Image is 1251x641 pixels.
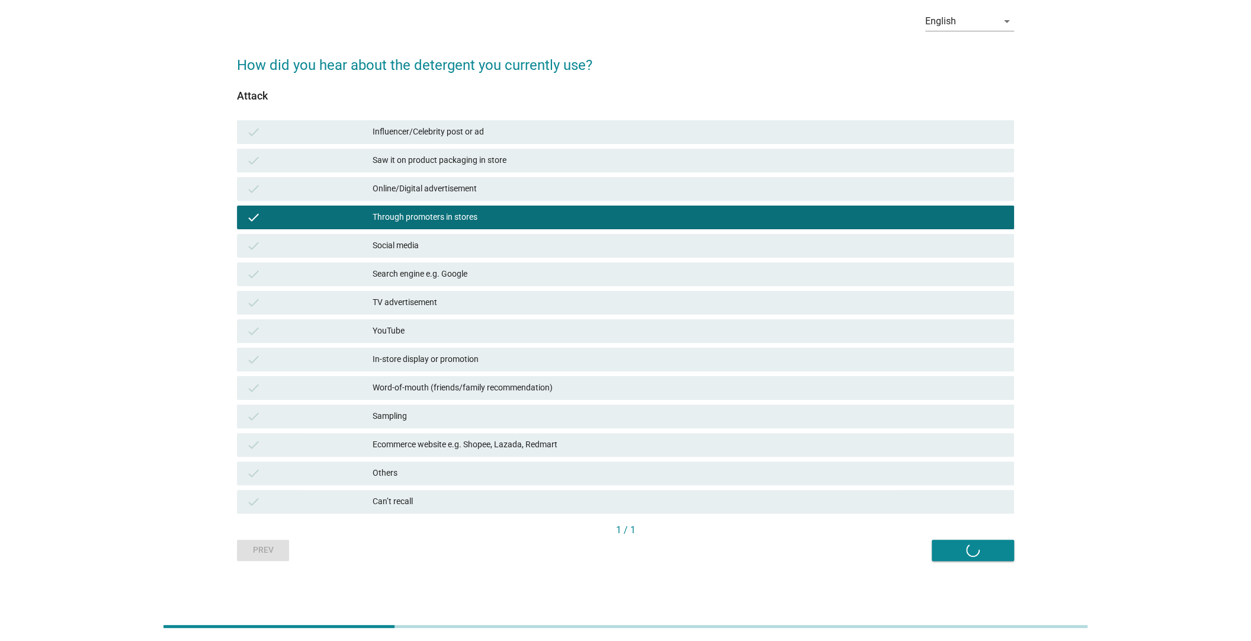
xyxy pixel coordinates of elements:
[373,182,1005,196] div: Online/Digital advertisement
[373,125,1005,139] div: Influencer/Celebrity post or ad
[246,210,261,225] i: check
[373,324,1005,338] div: YouTube
[246,125,261,139] i: check
[246,409,261,424] i: check
[373,438,1005,452] div: Ecommerce website e.g. Shopee, Lazada, Redmart
[373,409,1005,424] div: Sampling
[246,352,261,367] i: check
[237,43,1014,76] h2: How did you hear about the detergent you currently use?
[373,296,1005,310] div: TV advertisement
[246,239,261,253] i: check
[925,16,956,27] div: English
[246,466,261,480] i: check
[373,466,1005,480] div: Others
[246,495,261,509] i: check
[246,324,261,338] i: check
[373,381,1005,395] div: Word-of-mouth (friends/family recommendation)
[237,88,1014,104] div: Attack
[1000,14,1014,28] i: arrow_drop_down
[246,381,261,395] i: check
[373,153,1005,168] div: Saw it on product packaging in store
[373,495,1005,509] div: Can’t recall
[373,352,1005,367] div: In-store display or promotion
[373,210,1005,225] div: Through promoters in stores
[237,523,1014,537] div: 1 / 1
[246,296,261,310] i: check
[246,267,261,281] i: check
[246,153,261,168] i: check
[373,267,1005,281] div: Search engine e.g. Google
[246,182,261,196] i: check
[373,239,1005,253] div: Social media
[246,438,261,452] i: check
